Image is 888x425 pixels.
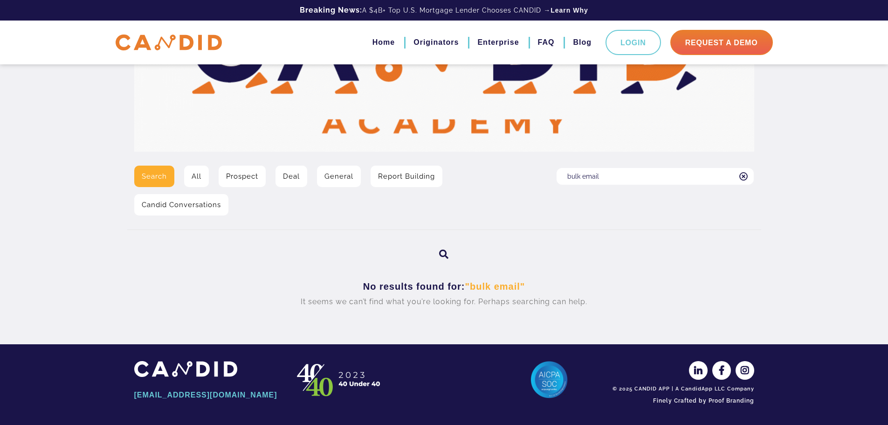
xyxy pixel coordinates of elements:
[551,6,588,15] a: Learn Why
[610,393,754,409] a: Finely Crafted by Proof Branding
[134,387,279,403] a: [EMAIL_ADDRESS][DOMAIN_NAME]
[372,35,395,50] a: Home
[300,6,362,14] b: Breaking News:
[538,35,555,50] a: FAQ
[141,281,747,293] h3: No results found for:
[477,35,519,50] a: Enterprise
[293,361,386,398] img: CANDID APP
[134,194,228,216] a: Candid Conversations
[116,35,222,51] img: CANDID APP
[670,30,773,55] a: Request A Demo
[413,35,459,50] a: Originators
[317,166,361,187] a: General
[573,35,592,50] a: Blog
[219,166,266,187] a: Prospect
[530,361,568,398] img: AICPA SOC 2
[606,30,661,55] a: Login
[134,361,237,376] img: CANDID APP
[141,294,747,310] p: It seems we can’t find what you’re looking for. Perhaps searching can help.
[275,166,307,187] a: Deal
[610,385,754,393] div: © 2025 CANDID APP | A CandidApp LLC Company
[371,166,442,187] a: Report Building
[465,281,525,292] span: "bulk email"
[184,166,209,187] a: All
